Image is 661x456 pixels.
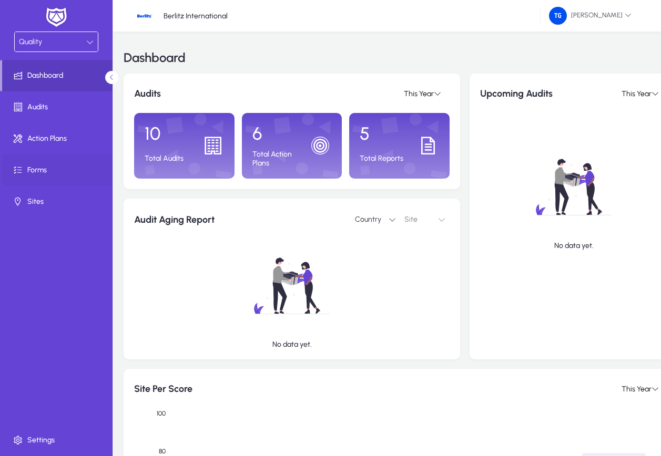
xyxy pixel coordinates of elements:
p: Berlitz International [164,12,228,20]
a: Settings [2,424,115,456]
text: 100 [157,410,166,417]
span: Audits [2,102,115,112]
button: This Year [395,84,450,103]
img: no-data.svg [222,240,362,331]
a: Audits [2,91,115,123]
h6: Upcoming Audits [480,88,553,99]
span: Forms [2,165,115,175]
span: Site [404,209,418,230]
span: This Year [622,385,652,393]
p: No data yet. [272,340,312,349]
span: Sites [2,196,115,207]
a: Sites [2,186,115,217]
p: Total Audits [145,150,197,168]
span: Country [355,209,381,230]
p: No data yet. [554,241,594,250]
a: Forms [2,154,115,186]
span: [PERSON_NAME] [549,7,632,25]
p: 10 [145,123,197,145]
h3: Dashboard [124,51,186,64]
span: Quality [19,37,42,46]
span: This Year [404,89,434,98]
span: Dashboard [2,70,113,81]
text: 80 [159,448,166,455]
img: 19.jpg [134,6,154,26]
h6: Audit Aging Report [134,214,215,225]
p: 6 [252,123,305,145]
p: Total Reports [360,150,412,168]
img: no-data.svg [504,141,644,233]
p: 5 [360,123,412,145]
img: 67.png [549,7,567,25]
p: Total Action Plans [252,150,305,168]
h6: Audits [134,88,161,99]
a: Action Plans [2,123,115,154]
span: Settings [2,435,115,445]
span: This Year [622,89,652,98]
img: white-logo.png [43,6,69,28]
h6: Site Per Score [134,383,192,395]
button: [PERSON_NAME] [541,6,640,25]
span: Action Plans [2,133,115,144]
